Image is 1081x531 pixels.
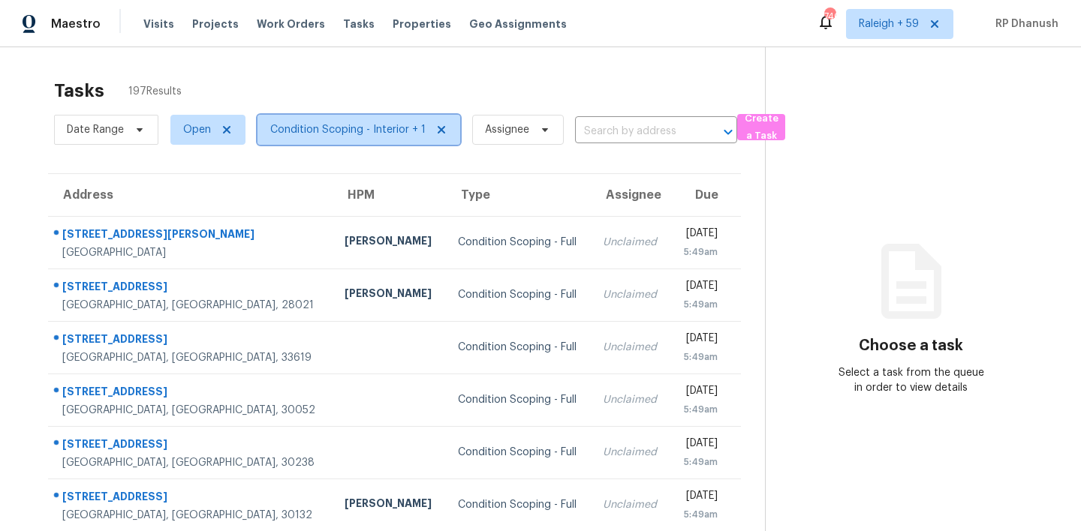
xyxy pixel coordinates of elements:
[67,122,124,137] span: Date Range
[270,122,426,137] span: Condition Scoping - Interior + 1
[143,16,174,31] span: Visits
[682,488,718,507] div: [DATE]
[682,507,718,522] div: 5:49am
[458,340,580,355] div: Condition Scoping - Full
[859,338,963,353] h3: Choose a task
[333,174,446,216] th: HPM
[575,120,695,143] input: Search by address
[62,384,321,403] div: [STREET_ADDRESS]
[48,174,333,216] th: Address
[458,497,580,512] div: Condition Scoping - Full
[345,496,434,514] div: [PERSON_NAME]
[62,403,321,418] div: [GEOGRAPHIC_DATA], [GEOGRAPHIC_DATA], 30052
[458,287,580,302] div: Condition Scoping - Full
[458,235,580,250] div: Condition Scoping - Full
[128,84,182,99] span: 197 Results
[62,508,321,523] div: [GEOGRAPHIC_DATA], [GEOGRAPHIC_DATA], 30132
[824,9,835,24] div: 740
[603,287,658,302] div: Unclaimed
[682,278,718,297] div: [DATE]
[603,392,658,407] div: Unclaimed
[682,436,718,454] div: [DATE]
[62,279,321,298] div: [STREET_ADDRESS]
[989,16,1058,31] span: RP Dhanush
[591,174,670,216] th: Assignee
[345,233,434,252] div: [PERSON_NAME]
[62,436,321,455] div: [STREET_ADDRESS]
[257,16,325,31] span: Work Orders
[839,365,984,395] div: Select a task from the queue in order to view details
[682,331,718,349] div: [DATE]
[682,349,718,364] div: 5:49am
[603,340,658,355] div: Unclaimed
[603,497,658,512] div: Unclaimed
[345,286,434,304] div: [PERSON_NAME]
[682,402,718,417] div: 5:49am
[682,454,718,469] div: 5:49am
[737,114,785,140] button: Create a Task
[682,244,718,259] div: 5:49am
[859,16,919,31] span: Raleigh + 59
[682,297,718,312] div: 5:49am
[183,122,211,137] span: Open
[603,235,658,250] div: Unclaimed
[446,174,592,216] th: Type
[603,445,658,460] div: Unclaimed
[469,16,567,31] span: Geo Assignments
[343,19,375,29] span: Tasks
[62,455,321,470] div: [GEOGRAPHIC_DATA], [GEOGRAPHIC_DATA], 30238
[62,245,321,260] div: [GEOGRAPHIC_DATA]
[62,350,321,365] div: [GEOGRAPHIC_DATA], [GEOGRAPHIC_DATA], 33619
[485,122,529,137] span: Assignee
[192,16,239,31] span: Projects
[62,331,321,350] div: [STREET_ADDRESS]
[393,16,451,31] span: Properties
[745,110,778,145] span: Create a Task
[670,174,741,216] th: Due
[682,226,718,244] div: [DATE]
[51,16,101,31] span: Maestro
[682,383,718,402] div: [DATE]
[458,392,580,407] div: Condition Scoping - Full
[54,83,104,98] h2: Tasks
[718,121,739,142] button: Open
[62,298,321,313] div: [GEOGRAPHIC_DATA], [GEOGRAPHIC_DATA], 28021
[62,489,321,508] div: [STREET_ADDRESS]
[62,226,321,245] div: [STREET_ADDRESS][PERSON_NAME]
[458,445,580,460] div: Condition Scoping - Full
